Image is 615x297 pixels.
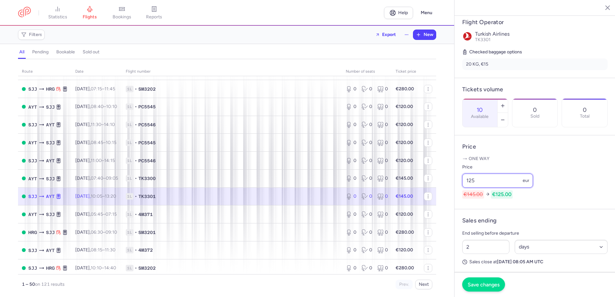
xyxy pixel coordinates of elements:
[462,240,509,254] input: ##
[28,121,37,128] span: SJJ
[126,175,133,182] span: 1L
[126,193,133,200] span: 1L
[346,211,356,218] div: 0
[105,194,116,199] time: 13:20
[75,247,115,253] span: [DATE],
[91,265,116,271] span: –
[468,282,500,287] span: Save changes
[18,67,71,76] th: route
[377,139,388,146] div: 0
[91,104,117,109] span: –
[342,67,392,76] th: number of seats
[530,114,539,119] p: Sold
[462,174,533,188] input: ---
[396,247,413,253] strong: €120.00
[362,211,372,218] div: 0
[462,86,608,93] h4: Tickets volume
[126,139,133,146] span: 1L
[91,158,115,163] span: –
[28,85,37,93] span: SJJ
[75,230,117,235] span: [DATE],
[417,7,436,19] button: Menu
[396,122,413,127] strong: €120.00
[106,6,138,20] a: bookings
[346,247,356,253] div: 0
[396,280,413,289] button: Prev.
[138,86,156,92] span: SM3202
[135,247,137,253] span: •
[46,85,55,93] span: HRG
[122,67,342,76] th: Flight number
[46,247,55,254] span: AYT
[462,143,608,150] h4: Price
[462,19,608,26] h4: Flight Operator
[138,229,156,236] span: SM3201
[462,259,608,265] p: Sales close at
[41,6,74,20] a: statistics
[135,211,137,218] span: •
[126,211,133,218] span: 1L
[46,104,55,111] span: SJJ
[135,122,137,128] span: •
[28,193,37,200] span: SJJ
[377,86,388,92] div: 0
[126,104,133,110] span: 1L
[106,140,116,145] time: 10:15
[91,140,103,145] time: 08:45
[28,175,37,182] span: AYT
[29,32,42,37] span: Filters
[362,157,372,164] div: 0
[346,139,356,146] div: 0
[19,49,24,55] h4: all
[362,139,372,146] div: 0
[105,247,115,253] time: 11:30
[135,86,137,92] span: •
[46,211,55,218] span: SJJ
[75,122,115,127] span: [DATE],
[491,190,513,199] span: €125.00
[377,247,388,253] div: 0
[104,122,115,127] time: 14:10
[413,30,436,40] button: New
[28,139,37,146] span: AYT
[18,30,44,40] button: Filters
[126,229,133,236] span: 1L
[471,114,489,119] label: Available
[91,122,101,127] time: 11:30
[533,107,537,113] p: 0
[46,175,55,182] span: SJJ
[91,247,102,253] time: 08:15
[28,157,37,164] span: SJJ
[362,265,372,271] div: 0
[91,104,104,109] time: 08:40
[91,247,115,253] span: –
[398,10,408,15] span: Help
[362,229,372,236] div: 0
[91,212,117,217] span: –
[415,280,432,289] button: Next
[462,190,484,199] span: €145.00
[46,157,55,164] span: AYT
[91,265,102,271] time: 10:10
[462,31,473,41] img: Turkish Airlines logo
[396,175,413,181] strong: €145.00
[138,139,156,146] span: PC5545
[362,122,372,128] div: 0
[346,265,356,271] div: 0
[462,277,505,292] button: Save changes
[462,217,497,224] h4: Sales ending
[32,49,49,55] h4: pending
[28,247,37,254] span: SJJ
[362,193,372,200] div: 0
[377,229,388,236] div: 0
[371,30,400,40] button: Export
[104,158,115,163] time: 14:15
[105,86,115,92] time: 11:45
[48,14,67,20] span: statistics
[346,193,356,200] div: 0
[135,175,137,182] span: •
[75,265,116,271] span: [DATE],
[135,139,137,146] span: •
[91,86,115,92] span: –
[424,32,433,37] span: New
